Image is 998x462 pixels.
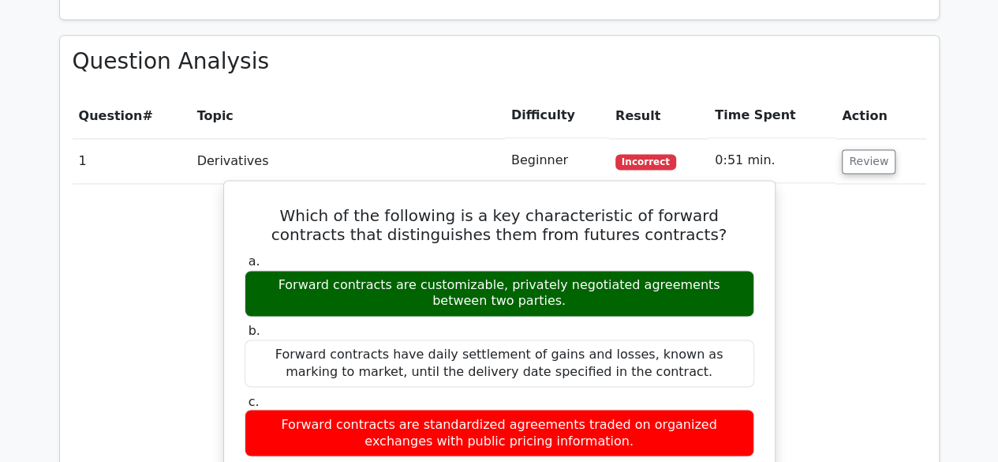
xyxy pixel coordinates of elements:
[191,93,505,138] th: Topic
[191,138,505,183] td: Derivatives
[609,93,708,138] th: Result
[243,206,756,244] h5: Which of the following is a key characteristic of forward contracts that distinguishes them from ...
[505,138,609,183] td: Beginner
[79,108,143,123] span: Question
[708,138,835,183] td: 0:51 min.
[73,48,926,75] h3: Question Analysis
[615,154,676,170] span: Incorrect
[245,409,754,456] div: Forward contracts are standardized agreements traded on organized exchanges with public pricing i...
[73,93,191,138] th: #
[249,254,260,269] span: a.
[505,93,609,138] th: Difficulty
[842,149,895,174] button: Review
[249,323,260,338] span: b.
[249,393,260,408] span: c.
[245,340,754,387] div: Forward contracts have daily settlement of gains and losses, known as marking to market, until th...
[73,138,191,183] td: 1
[835,93,925,138] th: Action
[708,93,835,138] th: Time Spent
[245,270,754,317] div: Forward contracts are customizable, privately negotiated agreements between two parties.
